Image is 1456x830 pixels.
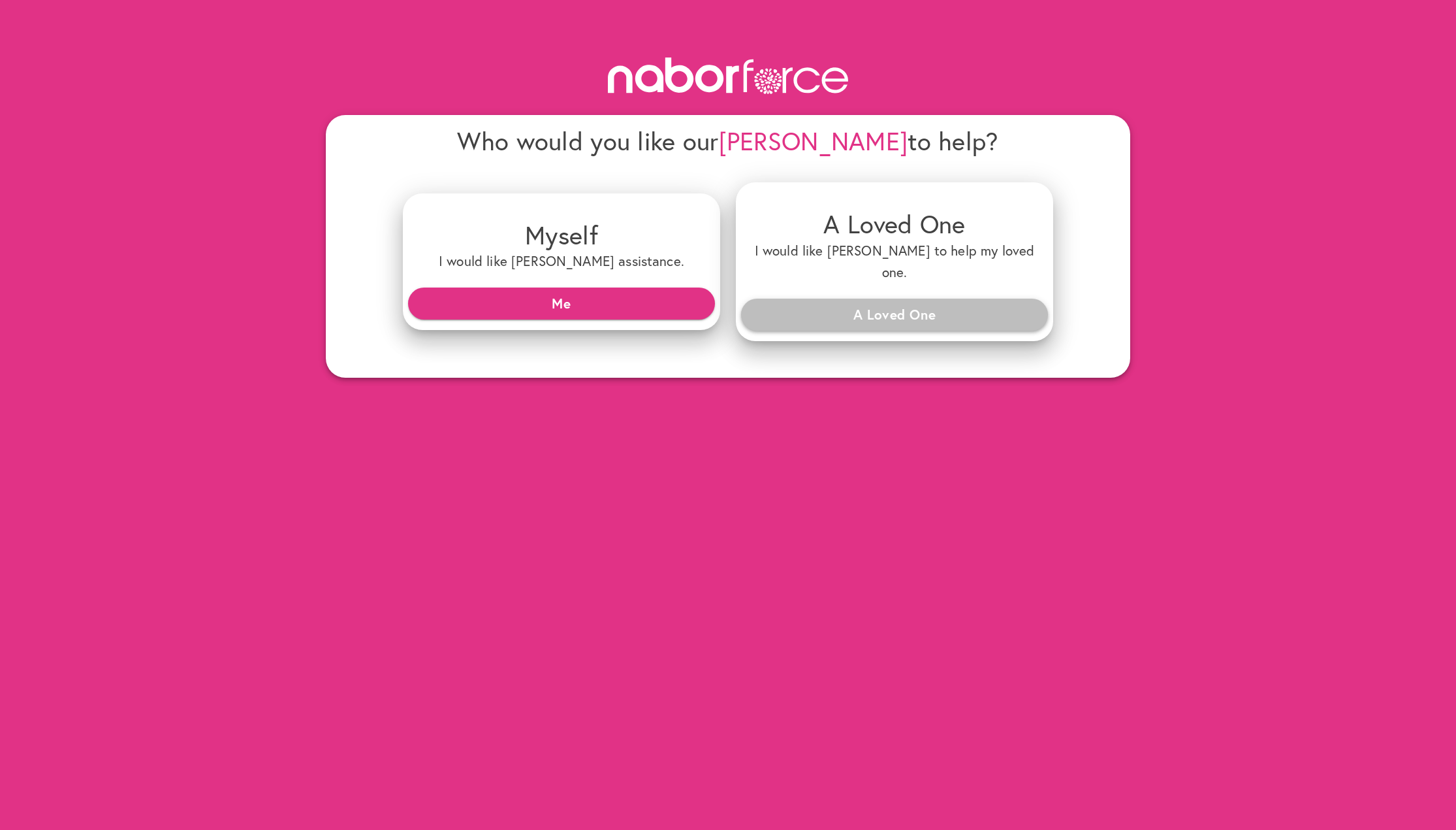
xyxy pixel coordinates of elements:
[746,208,1043,239] h4: A Loved One
[403,125,1053,156] h4: Who would you like our to help?
[746,240,1043,284] h6: I would like [PERSON_NAME] to help my loved one.
[719,124,908,158] span: [PERSON_NAME]
[419,291,704,315] span: Me
[408,288,715,319] button: Me
[413,220,710,250] h4: Myself
[752,303,1037,326] span: A Loved One
[741,299,1048,330] button: A Loved One
[413,250,710,272] h6: I would like [PERSON_NAME] assistance.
